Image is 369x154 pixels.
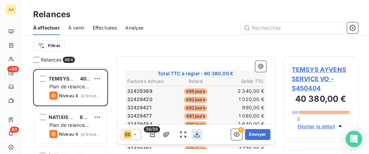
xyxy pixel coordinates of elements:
[127,121,152,128] span: 32429484
[33,40,65,51] button: Filtrer
[219,87,265,95] td: 2 340,00 €
[127,104,151,111] span: 32429421
[68,24,84,31] span: À venir
[298,123,335,130] span: Déplier le détail
[184,113,207,119] span: 461 jours
[10,126,19,133] span: 83
[241,22,344,33] input: Rechercher
[80,76,110,81] span: 40 380,00 €
[184,105,207,111] span: 482 jours
[296,122,346,130] button: Déplier le détail
[80,114,106,120] span: 8 373,32 €
[219,78,265,85] th: Solde TTC
[127,78,172,85] th: Factures échues
[219,112,265,120] td: 1 080,00 €
[49,122,89,135] span: Plan de relance classique
[49,84,89,96] span: Plan de relance classique
[184,97,207,103] span: 482 jours
[184,88,207,95] span: 495 jours
[219,120,265,128] td: 2 640,00 €
[144,126,160,132] span: 39/39
[93,24,117,31] span: Effectuées
[346,131,362,147] div: Open Intercom Messenger
[81,131,101,137] span: prévue depuis 320 jours
[63,57,74,63] span: 464
[184,146,207,152] span: 461 jours
[173,78,218,85] th: Retard
[127,96,152,103] span: 32429420
[59,93,78,98] span: Niveau 4
[59,131,78,137] span: Niveau 4
[127,112,152,119] span: 32429477
[127,145,151,152] span: 32429481
[33,67,108,154] div: grid
[7,66,19,72] span: +99
[33,24,60,31] span: À effectuer
[127,88,152,95] span: 32429369
[41,56,61,63] span: Relances
[219,96,265,103] td: 1 020,00 €
[81,93,101,98] span: prévue depuis 320 jours
[219,104,265,111] td: 990,00 €
[184,121,207,128] span: 461 jours
[49,76,121,81] span: TEMSYS AYVENS SERVICE VO
[126,70,265,77] span: Total TTC à régler : 40 380,00 €
[6,4,17,15] div: AA
[245,129,270,140] button: Envoyer
[292,93,350,107] h3: 40 380,00 €
[125,24,143,31] span: Analyse
[292,65,350,93] span: TEMSYS AYVENS SERVICE VO - S450404
[297,116,300,122] span: 0
[49,114,110,120] span: NATIXIS CAR LEASE BPCE
[33,8,70,21] h3: Relances
[219,145,265,153] td: 1 770,00 €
